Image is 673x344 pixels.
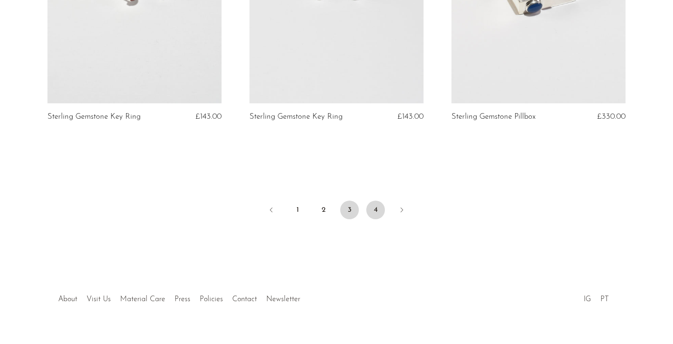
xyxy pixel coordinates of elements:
[340,201,359,219] span: 3
[451,113,536,121] a: Sterling Gemstone Pillbox
[200,296,223,303] a: Policies
[58,296,77,303] a: About
[87,296,111,303] a: Visit Us
[120,296,165,303] a: Material Care
[600,296,609,303] a: PT
[47,113,141,121] a: Sterling Gemstone Key Ring
[579,288,613,306] ul: Social Medias
[195,113,222,121] span: £143.00
[597,113,626,121] span: £330.00
[314,201,333,219] a: 2
[392,201,411,221] a: Next
[54,288,305,306] ul: Quick links
[175,296,190,303] a: Press
[249,113,343,121] a: Sterling Gemstone Key Ring
[288,201,307,219] a: 1
[584,296,591,303] a: IG
[232,296,257,303] a: Contact
[262,201,281,221] a: Previous
[366,201,385,219] a: 4
[397,113,424,121] span: £143.00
